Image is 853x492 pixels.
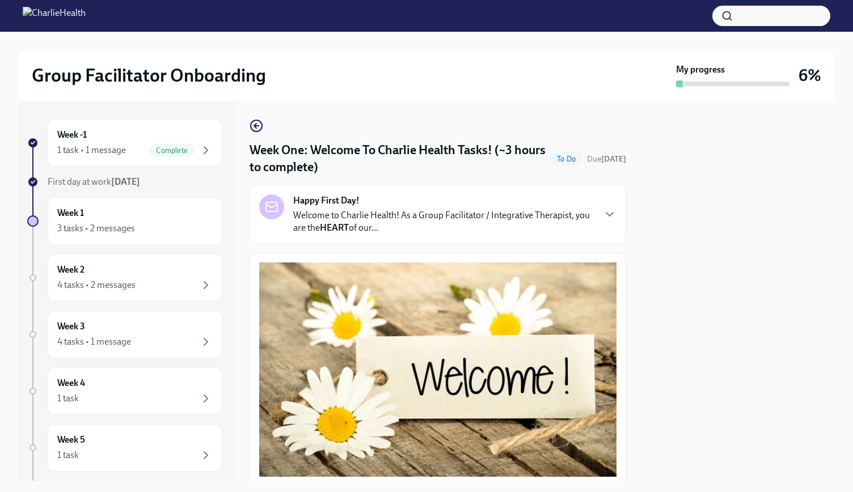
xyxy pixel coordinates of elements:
div: 1 task [57,449,79,461]
span: Complete [149,146,195,155]
div: 4 tasks • 2 messages [57,279,136,291]
span: First day at work [48,176,140,187]
div: 4 tasks • 1 message [57,336,131,348]
a: Week 13 tasks • 2 messages [27,197,222,245]
div: 1 task • 1 message [57,144,126,156]
img: CharlieHealth [23,7,86,25]
button: Zoom image [259,262,616,477]
a: First day at work[DATE] [27,176,222,188]
h6: Week 2 [57,264,85,276]
strong: HEART [320,222,349,233]
h6: Week 1 [57,207,84,219]
h6: Week 3 [57,320,85,333]
span: Due [587,154,626,164]
strong: [DATE] [601,154,626,164]
h6: Week 5 [57,434,85,446]
strong: My progress [676,63,725,76]
a: Week 41 task [27,367,222,415]
p: Welcome to Charlie Health! As a Group Facilitator / Integrative Therapist, you are the of our... [293,209,594,234]
div: 3 tasks • 2 messages [57,222,135,235]
a: Week -11 task • 1 messageComplete [27,119,222,167]
a: Week 34 tasks • 1 message [27,311,222,358]
span: To Do [550,155,582,163]
a: Week 51 task [27,424,222,472]
strong: [DATE] [111,176,140,187]
div: 1 task [57,392,79,405]
h4: Week One: Welcome To Charlie Health Tasks! (~3 hours to complete) [250,142,546,176]
h6: Week -1 [57,129,87,141]
h6: Week 4 [57,377,85,389]
h2: Group Facilitator Onboarding [32,64,266,87]
strong: Happy First Day! [293,194,360,207]
span: October 6th, 2025 10:00 [587,154,626,164]
h3: 6% [799,65,821,86]
a: Week 24 tasks • 2 messages [27,254,222,302]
